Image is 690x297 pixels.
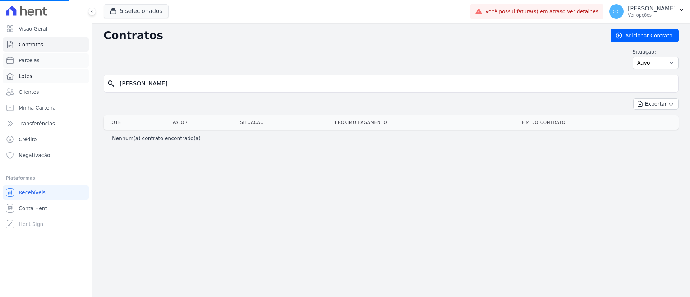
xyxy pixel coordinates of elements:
a: Crédito [3,132,89,147]
span: GC [613,9,620,14]
span: Minha Carteira [19,104,56,111]
th: Valor [169,115,237,130]
button: 5 selecionados [103,4,169,18]
h2: Contratos [103,29,599,42]
span: Conta Hent [19,205,47,212]
a: Contratos [3,37,89,52]
th: Lote [103,115,169,130]
span: Clientes [19,88,39,96]
p: Nenhum(a) contrato encontrado(a) [112,135,201,142]
span: Recebíveis [19,189,46,196]
span: Crédito [19,136,37,143]
button: GC [PERSON_NAME] Ver opções [603,1,690,22]
span: Transferências [19,120,55,127]
a: Negativação [3,148,89,162]
a: Parcelas [3,53,89,68]
i: search [107,79,115,88]
a: Conta Hent [3,201,89,215]
span: Contratos [19,41,43,48]
th: Fim do Contrato [519,115,678,130]
a: Minha Carteira [3,101,89,115]
p: [PERSON_NAME] [628,5,676,12]
span: Lotes [19,73,32,80]
th: Próximo Pagamento [332,115,519,130]
span: Visão Geral [19,25,47,32]
button: Exportar [633,98,678,110]
a: Ver detalhes [567,9,599,14]
p: Ver opções [628,12,676,18]
label: Situação: [632,48,678,55]
input: Buscar por nome do lote [115,76,675,91]
div: Plataformas [6,174,86,182]
th: Situação [237,115,332,130]
a: Transferências [3,116,89,131]
span: Negativação [19,152,50,159]
a: Visão Geral [3,22,89,36]
a: Lotes [3,69,89,83]
a: Clientes [3,85,89,99]
a: Adicionar Contrato [611,29,678,42]
span: Parcelas [19,57,40,64]
span: Você possui fatura(s) em atraso. [485,8,598,15]
a: Recebíveis [3,185,89,200]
